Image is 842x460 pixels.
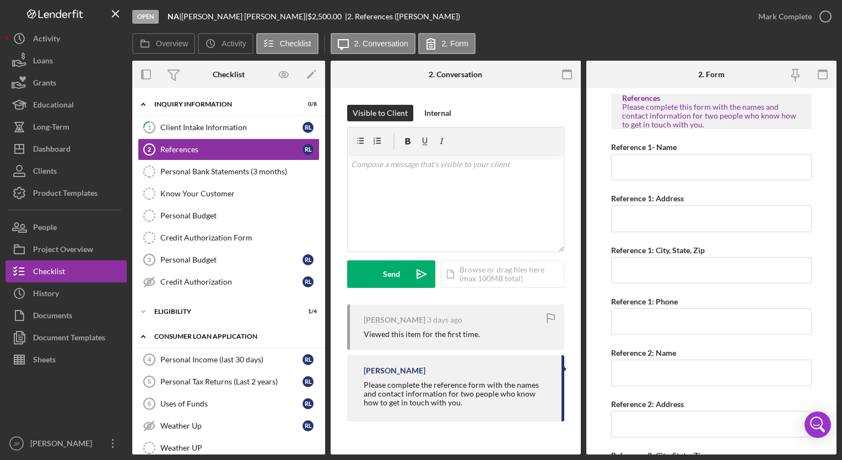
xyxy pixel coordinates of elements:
[442,39,468,48] label: 2. Form
[33,327,105,351] div: Document Templates
[6,349,127,371] button: Sheets
[6,116,127,138] button: Long-Term
[297,101,317,108] div: 0 / 8
[303,420,314,431] div: R L
[160,145,303,154] div: References
[6,327,127,349] button: Document Templates
[33,28,60,52] div: Activity
[303,376,314,387] div: R L
[33,282,59,307] div: History
[138,227,320,249] a: Credit Authorization Form
[160,167,319,176] div: Personal Bank Statements (3 months)
[303,354,314,365] div: R L
[148,256,151,263] tspan: 3
[611,399,684,409] label: Reference 2: Address
[611,245,705,255] label: Reference 1: City, State, Zip
[364,381,550,407] div: Please complete the reference form with the names and contact information for two people who know...
[33,349,56,373] div: Sheets
[160,255,303,264] div: Personal Budget
[33,238,93,263] div: Project Overview
[354,39,408,48] label: 2. Conversation
[6,260,127,282] button: Checklist
[6,94,127,116] button: Educational
[33,94,74,119] div: Educational
[303,254,314,265] div: R L
[160,189,319,198] div: Know Your Customer
[138,138,320,161] a: 2ReferencesRL
[747,6,836,28] button: Mark Complete
[383,260,400,288] div: Send
[307,12,345,21] div: $2,500.00
[611,451,705,460] label: Reference 2: City, State, Zip
[28,432,99,457] div: [PERSON_NAME]
[156,39,188,48] label: Overview
[33,182,98,207] div: Product Templates
[280,39,311,48] label: Checklist
[805,411,831,438] div: Open Intercom Messenger
[132,33,195,54] button: Overview
[6,182,127,204] button: Product Templates
[198,33,253,54] button: Activity
[331,33,415,54] button: 2. Conversation
[160,211,319,220] div: Personal Budget
[138,205,320,227] a: Personal Budget
[419,105,457,121] button: Internal
[347,260,435,288] button: Send
[154,333,311,340] div: Consumer Loan Application
[138,183,320,205] a: Know Your Customer
[148,146,151,153] tspan: 2
[297,308,317,315] div: 1 / 4
[33,72,56,97] div: Grants
[138,161,320,183] a: Personal Bank Statements (3 months)
[6,160,127,182] button: Clients
[160,233,319,242] div: Credit Authorization Form
[418,33,476,54] button: 2. Form
[13,441,19,447] text: JP
[138,393,320,415] a: 6Uses of FundsRL
[611,348,676,357] label: Reference 2: Name
[154,308,289,315] div: Eligibility
[6,28,127,50] button: Activity
[622,94,800,103] div: References
[6,138,127,160] button: Dashboard
[138,349,320,371] a: 4Personal Income (last 30 days)RL
[364,366,425,375] div: [PERSON_NAME]
[33,304,72,329] div: Documents
[611,194,684,203] label: Reference 1: Address
[160,443,319,452] div: Weather UP
[758,6,812,28] div: Mark Complete
[181,12,307,21] div: [PERSON_NAME] [PERSON_NAME] |
[33,260,65,285] div: Checklist
[6,50,127,72] a: Loans
[148,356,152,363] tspan: 4
[138,271,320,293] a: Credit AuthorizationRL
[6,238,127,260] button: Project Overview
[424,105,451,121] div: Internal
[33,50,53,74] div: Loans
[345,12,460,21] div: | 2. References ([PERSON_NAME])
[6,432,127,454] button: JP[PERSON_NAME]
[303,122,314,133] div: R L
[303,276,314,287] div: R L
[6,216,127,238] button: People
[611,297,678,306] label: Reference 1: Phone
[138,415,320,437] a: Weather UpRL
[347,105,413,121] button: Visible to Client
[33,160,57,185] div: Clients
[33,216,57,241] div: People
[138,116,320,138] a: 1Client Intake InformationRL
[6,72,127,94] button: Grants
[364,315,425,324] div: [PERSON_NAME]
[6,304,127,327] button: Documents
[611,142,677,152] label: Reference 1- Name
[160,377,303,386] div: Personal Tax Returns (Last 2 years)
[6,282,127,304] button: History
[138,371,320,393] a: 5Personal Tax Returns (Last 2 years)RL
